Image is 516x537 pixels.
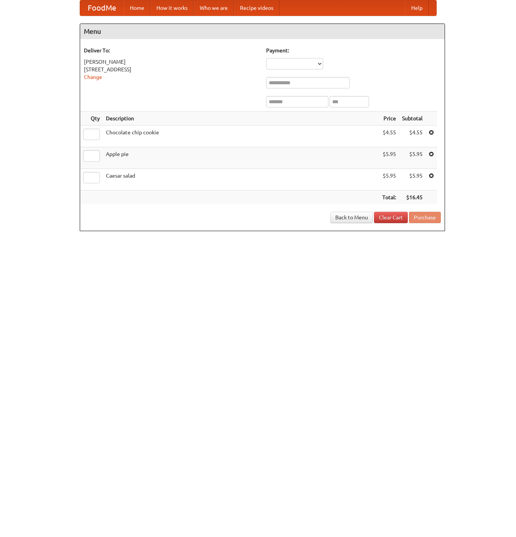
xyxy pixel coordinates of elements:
[80,112,103,126] th: Qty
[405,0,429,16] a: Help
[399,169,426,191] td: $5.95
[124,0,150,16] a: Home
[330,212,373,223] a: Back to Menu
[234,0,279,16] a: Recipe videos
[103,112,379,126] th: Description
[409,212,441,223] button: Purchase
[84,47,259,54] h5: Deliver To:
[103,169,379,191] td: Caesar salad
[374,212,408,223] a: Clear Cart
[379,147,399,169] td: $5.95
[103,126,379,147] td: Chocolate chip cookie
[194,0,234,16] a: Who we are
[379,126,399,147] td: $4.55
[399,126,426,147] td: $4.55
[84,58,259,66] div: [PERSON_NAME]
[379,112,399,126] th: Price
[84,74,102,80] a: Change
[399,147,426,169] td: $5.95
[399,191,426,205] th: $16.45
[150,0,194,16] a: How it works
[80,24,445,39] h4: Menu
[80,0,124,16] a: FoodMe
[379,191,399,205] th: Total:
[266,47,441,54] h5: Payment:
[103,147,379,169] td: Apple pie
[84,66,259,73] div: [STREET_ADDRESS]
[379,169,399,191] td: $5.95
[399,112,426,126] th: Subtotal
